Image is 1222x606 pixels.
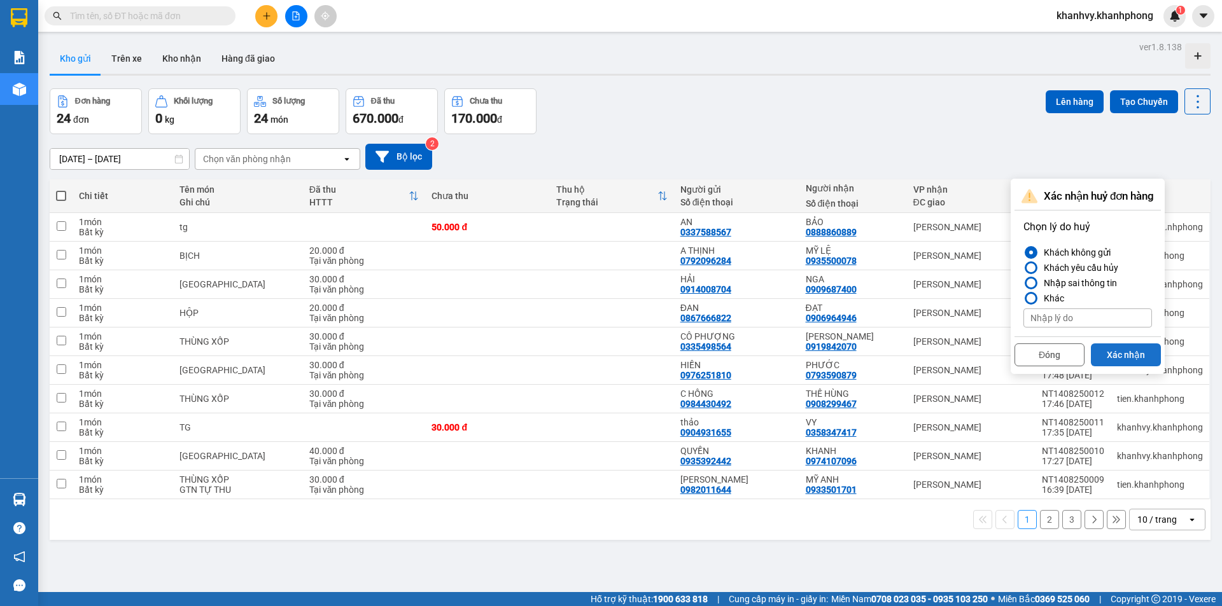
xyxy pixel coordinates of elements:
[309,341,419,352] div: Tại văn phòng
[998,592,1090,606] span: Miền Bắc
[79,191,167,201] div: Chi tiết
[101,43,152,74] button: Trên xe
[680,485,731,495] div: 0982011644
[179,251,297,261] div: BỊCH
[913,422,1029,432] div: [PERSON_NAME]
[79,360,167,370] div: 1 món
[806,427,857,437] div: 0358347417
[1099,592,1101,606] span: |
[432,191,543,201] div: Chưa thu
[179,222,297,232] div: tg
[165,114,174,125] span: kg
[1023,219,1152,235] p: Chọn lý do huỷ
[16,16,80,79] img: logo.jpg
[1185,43,1211,69] div: Tạo kho hàng mới
[1042,485,1104,495] div: 16:39 [DATE]
[806,217,901,227] div: BẢO
[680,284,731,294] div: 0914008704
[179,422,297,432] div: TG
[680,245,793,256] div: A THỊNH
[285,5,307,27] button: file-add
[1039,260,1118,275] div: Khách yêu cầu hủy
[309,399,419,409] div: Tại văn phòng
[79,446,167,456] div: 1 món
[174,97,213,106] div: Khối lượng
[309,245,419,256] div: 20.000 đ
[806,284,857,294] div: 0909687400
[680,303,793,313] div: ĐAN
[806,227,857,237] div: 0888860889
[1042,389,1104,399] div: NT1408250012
[1151,595,1160,603] span: copyright
[148,88,241,134] button: Khối lượng0kg
[79,399,167,409] div: Bất kỳ
[991,596,995,602] span: ⚪️
[550,179,674,213] th: Toggle SortBy
[50,43,101,74] button: Kho gửi
[179,279,297,289] div: TX
[50,149,189,169] input: Select a date range.
[309,331,419,341] div: 30.000 đ
[1023,308,1152,327] input: Nhập lý do
[309,485,419,495] div: Tại văn phòng
[907,179,1036,213] th: Toggle SortBy
[309,389,419,399] div: 30.000 đ
[346,88,438,134] button: Đã thu670.000đ
[680,274,793,284] div: HẢI
[309,456,419,466] div: Tại văn phòng
[806,389,901,399] div: THẾ HÙNG
[309,474,419,485] div: 30.000 đ
[913,394,1029,404] div: [PERSON_NAME]
[556,197,657,207] div: Trạng thái
[291,11,300,20] span: file-add
[1042,474,1104,485] div: NT1408250009
[913,336,1029,347] div: [PERSON_NAME]
[79,427,167,437] div: Bất kỳ
[1137,513,1177,526] div: 10 / trang
[211,43,285,74] button: Hàng đã giao
[353,111,398,126] span: 670.000
[831,592,988,606] span: Miền Nam
[13,493,26,506] img: warehouse-icon
[309,313,419,323] div: Tại văn phòng
[79,227,167,237] div: Bất kỳ
[680,360,793,370] div: HIỀN
[591,592,708,606] span: Hỗ trợ kỹ thuật:
[1192,5,1214,27] button: caret-down
[680,399,731,409] div: 0984430492
[1046,8,1163,24] span: khanhvy.khanhphong
[680,197,793,207] div: Số điện thoại
[1039,275,1117,291] div: Nhập sai thông tin
[806,474,901,485] div: MỸ ANH
[432,422,543,432] div: 30.000 đ
[371,97,395,106] div: Đã thu
[680,474,793,485] div: HỒ LOAN
[913,451,1029,461] div: [PERSON_NAME]
[806,313,857,323] div: 0906964946
[314,5,337,27] button: aim
[913,222,1029,232] div: [PERSON_NAME]
[1018,510,1037,529] button: 1
[556,184,657,195] div: Thu hộ
[1062,510,1081,529] button: 3
[913,479,1029,490] div: [PERSON_NAME]
[680,256,731,266] div: 0792096284
[497,114,502,125] span: đ
[50,88,142,134] button: Đơn hàng24đơn
[179,197,297,207] div: Ghi chú
[680,331,793,341] div: CÔ PHƯỢNG
[255,5,277,27] button: plus
[155,111,162,126] span: 0
[179,308,297,318] div: HỘP
[806,341,857,352] div: 0919842070
[309,274,419,284] div: 30.000 đ
[1035,594,1090,604] strong: 0369 525 060
[309,184,409,195] div: Đã thu
[806,245,901,256] div: MỸ LỆ
[309,360,419,370] div: 30.000 đ
[262,11,271,20] span: plus
[309,256,419,266] div: Tại văn phòng
[1042,446,1104,456] div: NT1408250010
[806,256,857,266] div: 0935500078
[309,197,409,207] div: HTTT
